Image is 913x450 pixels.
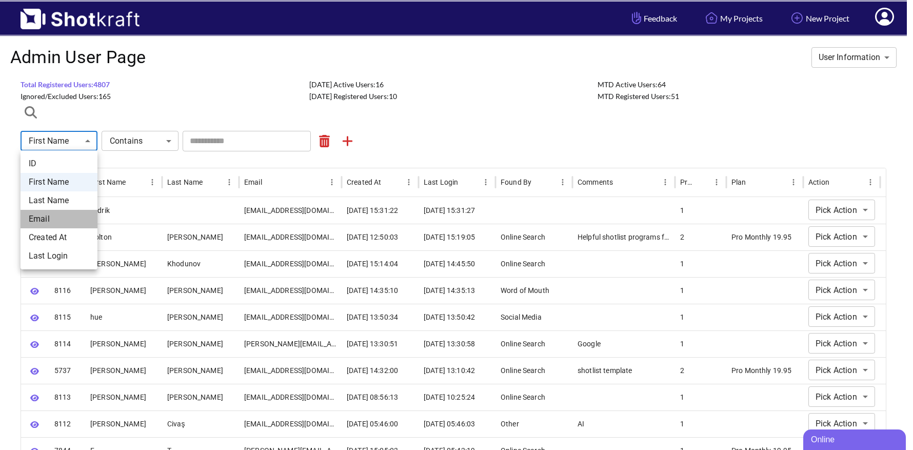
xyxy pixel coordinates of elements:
[21,173,97,191] li: First Name
[21,228,97,247] li: Created At
[21,247,97,265] li: Last Login
[803,427,908,450] iframe: chat widget
[21,191,97,210] li: Last Name
[21,210,97,228] li: Email
[21,154,97,173] li: ID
